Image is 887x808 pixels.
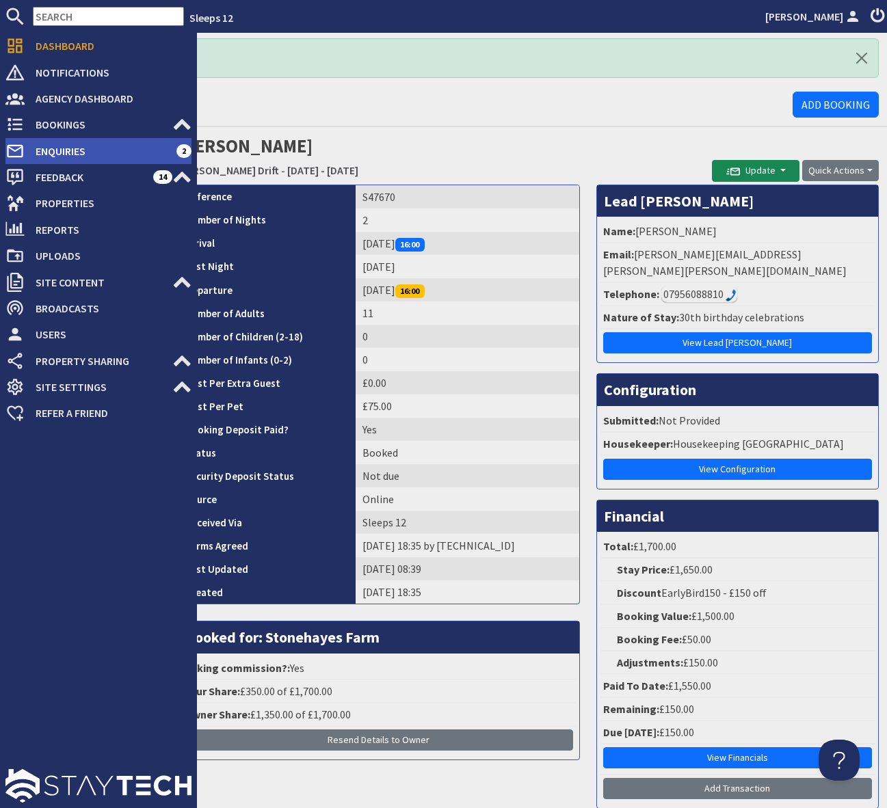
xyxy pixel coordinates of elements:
td: 11 [356,301,579,325]
span: Refer a Friend [25,402,191,424]
li: £150.00 [600,721,875,744]
span: Properties [25,192,191,214]
td: Booked [356,441,579,464]
a: Notifications [5,62,191,83]
li: [PERSON_NAME][EMAIL_ADDRESS][PERSON_NAME][PERSON_NAME][DOMAIN_NAME] [600,243,875,283]
span: 2 [176,144,191,158]
a: [PERSON_NAME] Drift [178,163,279,177]
strong: Due [DATE]: [603,725,659,739]
strong: Email: [603,247,634,261]
span: - [281,163,285,177]
h3: Financial [597,500,878,532]
strong: Booking Fee: [617,632,682,646]
th: Last Night [178,255,356,278]
td: S47670 [356,185,579,208]
span: Enquiries [25,140,176,162]
th: Number of Adults [178,301,356,325]
th: Last Updated [178,557,356,580]
td: 0 [356,325,579,348]
th: Received Via [178,511,356,534]
li: Yes [182,657,576,680]
li: Housekeeping [GEOGRAPHIC_DATA] [600,433,875,456]
a: Uploads [5,245,191,267]
div: Successfully updated Booking [41,38,879,78]
span: 16:00 [395,238,425,252]
th: Security Deposit Status [178,464,356,487]
td: [DATE] 18:35 by [TECHNICAL_ID] [356,534,579,557]
a: Enquiries 2 [5,140,191,162]
td: [DATE] 18:35 [356,580,579,604]
a: Feedback 14 [5,166,191,188]
a: View Financials [603,747,872,768]
span: Feedback [25,166,153,188]
td: 0 [356,348,579,371]
th: Number of Children (2-18) [178,325,356,348]
th: Number of Nights [178,208,356,232]
li: 30th birthday celebrations [600,306,875,329]
td: [DATE] [356,232,579,255]
strong: Total: [603,539,633,553]
th: Arrival [178,232,356,255]
li: £1,500.00 [600,605,875,628]
strong: Taking commission?: [185,661,290,675]
span: Notifications [25,62,191,83]
td: 2 [356,208,579,232]
td: £0.00 [356,371,579,394]
a: Broadcasts [5,297,191,319]
a: Sleeps 12 [189,11,233,25]
th: Number of Infants (0-2) [178,348,356,371]
iframe: Toggle Customer Support [819,740,860,781]
a: Agency Dashboard [5,87,191,109]
a: Site Settings [5,376,191,398]
a: Dashboard [5,35,191,57]
a: Property Sharing [5,350,191,372]
h3: Lead [PERSON_NAME] [597,185,878,217]
a: [DATE] - [DATE] [287,163,358,177]
td: [DATE] 08:39 [356,557,579,580]
strong: Paid To Date: [603,679,668,692]
span: Bookings [25,113,172,135]
span: Agency Dashboard [25,87,191,109]
td: Yes [356,418,579,441]
span: Uploads [25,245,191,267]
span: Broadcasts [25,297,191,319]
a: View Lead [PERSON_NAME] [603,332,872,353]
strong: Housekeeper: [603,437,673,450]
strong: Remaining: [603,702,659,716]
td: [DATE] [356,278,579,301]
strong: Stay Price: [617,563,670,576]
li: Not Provided [600,409,875,433]
th: Created [178,580,356,604]
th: Booking Deposit Paid? [178,418,356,441]
span: Reports [25,219,191,241]
td: Online [356,487,579,511]
strong: Nature of Stay: [603,310,679,324]
strong: Your Share: [185,684,240,698]
li: £150.00 [600,651,875,675]
div: Call: 07956088810 [661,286,737,302]
a: [PERSON_NAME] [765,8,862,25]
th: Cost Per Pet [178,394,356,418]
h3: Booked for: Stonehayes Farm [178,621,579,653]
th: Terms Agreed [178,534,356,557]
span: Site Settings [25,376,172,398]
a: Properties [5,192,191,214]
button: Resend Details to Owner [185,729,573,751]
th: Reference [178,185,356,208]
span: Dashboard [25,35,191,57]
span: Users [25,323,191,345]
li: £50.00 [600,628,875,651]
span: Site Content [25,271,172,293]
a: Refer a Friend [5,402,191,424]
th: Source [178,487,356,511]
a: Reports [5,219,191,241]
td: [DATE] [356,255,579,278]
th: Cost Per Extra Guest [178,371,356,394]
img: staytech_l_w-4e588a39d9fa60e82540d7cfac8cfe4b7147e857d3e8dbdfbd41c59d52db0ec4.svg [5,769,191,803]
strong: Booking Value: [617,609,691,623]
a: Add Booking [793,92,879,118]
h2: [PERSON_NAME] [178,133,712,181]
li: EarlyBird150 - £150 off [600,582,875,605]
span: 16:00 [395,284,425,298]
strong: Adjustments: [617,656,683,669]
